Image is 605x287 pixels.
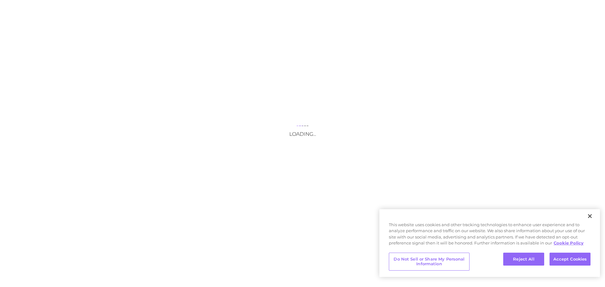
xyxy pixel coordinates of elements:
[239,131,366,137] h3: Loading...
[379,209,600,277] div: Privacy
[379,209,600,277] div: Cookie banner
[503,253,544,266] button: Reject All
[554,240,584,245] a: More information about your privacy, opens in a new tab
[379,222,600,250] div: This website uses cookies and other tracking technologies to enhance user experience and to analy...
[550,253,591,266] button: Accept Cookies
[583,209,597,223] button: Close
[389,253,470,271] button: Do Not Sell or Share My Personal Information, Opens the preference center dialog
